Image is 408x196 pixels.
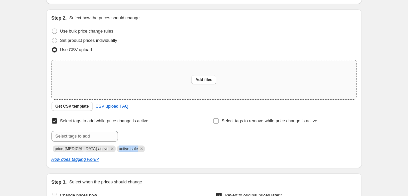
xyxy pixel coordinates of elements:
[119,147,138,151] span: active-sale
[55,147,109,151] span: price-change-job-active
[51,102,93,111] button: Get CSV template
[60,38,117,43] span: Set product prices individually
[51,15,67,21] h2: Step 2.
[69,179,142,185] p: Select when the prices should change
[51,131,118,142] input: Select tags to add
[109,146,115,152] button: Remove price-change-job-active
[60,47,92,52] span: Use CSV upload
[69,15,140,21] p: Select how the prices should change
[139,146,145,152] button: Remove active-sale
[60,29,113,34] span: Use bulk price change rules
[195,77,212,82] span: Add files
[60,118,149,123] span: Select tags to add while price change is active
[191,75,216,84] button: Add files
[222,118,317,123] span: Select tags to remove while price change is active
[51,179,67,185] h2: Step 3.
[95,103,128,110] span: CSV upload FAQ
[51,157,99,162] a: How does tagging work?
[55,104,89,109] span: Get CSV template
[91,101,132,112] a: CSV upload FAQ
